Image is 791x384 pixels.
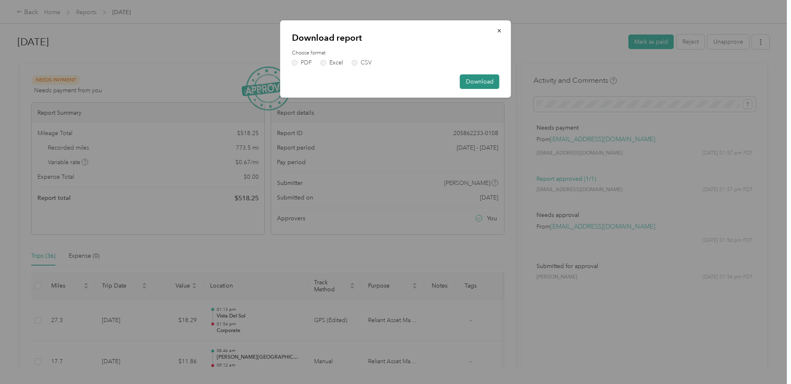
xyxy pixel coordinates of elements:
[321,60,343,66] label: Excel
[352,60,372,66] label: CSV
[460,74,499,89] button: Download
[292,32,499,44] p: Download report
[744,337,791,384] iframe: Everlance-gr Chat Button Frame
[292,60,312,66] label: PDF
[292,49,499,57] label: Choose format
